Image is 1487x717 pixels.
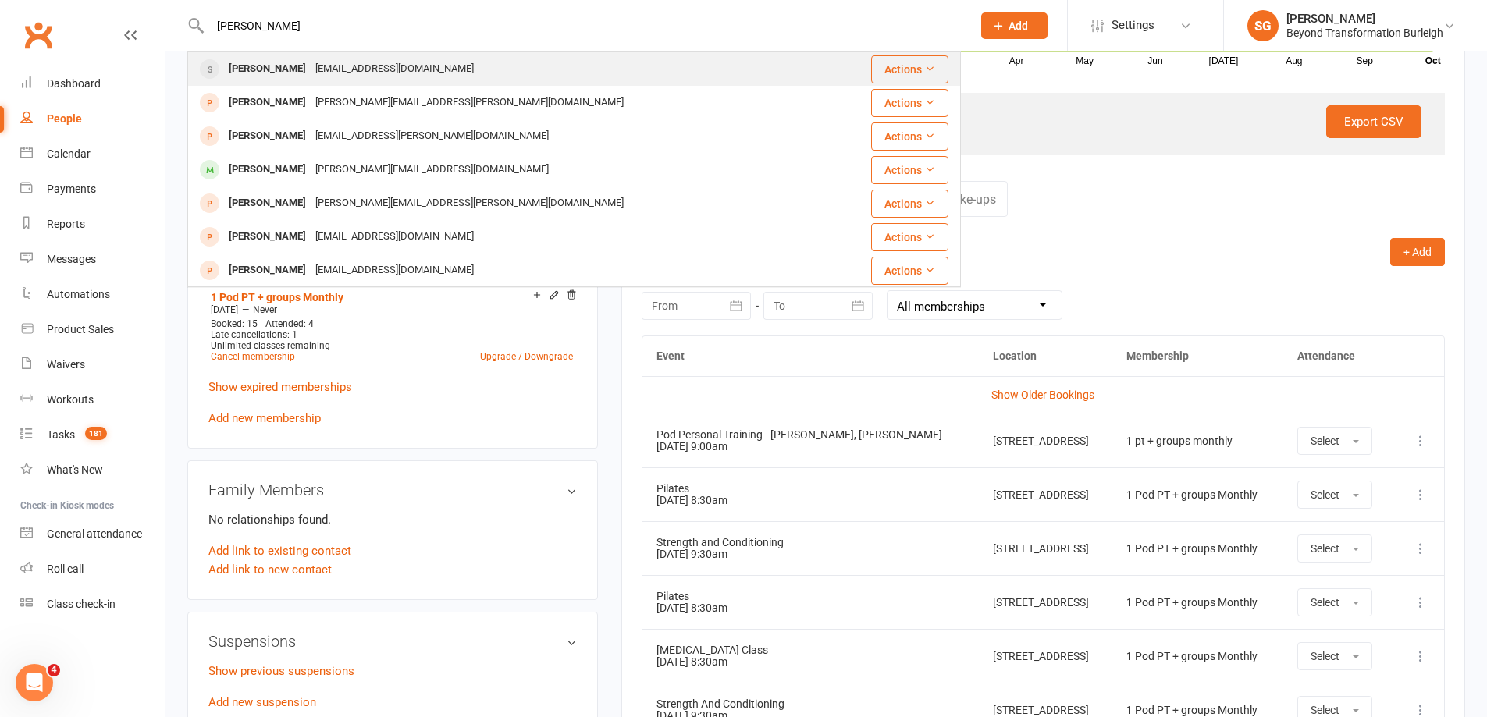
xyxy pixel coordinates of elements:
span: [DATE] [211,304,238,315]
span: 181 [85,427,107,440]
span: Booked: 15 [211,318,258,329]
span: Select [1311,596,1339,609]
div: 1 Pod PT + groups Monthly [1126,597,1269,609]
span: Select [1311,704,1339,716]
a: Messages [20,242,165,277]
span: Never [253,304,277,315]
span: Attended: 4 [265,318,314,329]
input: Search... [205,15,961,37]
a: Waivers [20,347,165,382]
span: Add [1009,20,1028,32]
div: Last seen: [665,124,1421,143]
th: Attendance [1283,336,1394,376]
div: [PERSON_NAME] [224,158,311,181]
div: Tasks [47,428,75,441]
div: Dashboard [47,77,101,90]
button: Select [1297,427,1372,455]
div: 1 Pod PT + groups Monthly [1126,651,1269,662]
button: Add [981,12,1048,39]
div: Workouts [47,393,94,406]
div: [PERSON_NAME] [224,125,311,147]
div: Roll call [47,563,84,575]
div: Product Sales [47,323,114,335]
p: No relationships found. [208,510,577,529]
div: [STREET_ADDRESS] [993,435,1098,447]
div: Waivers [47,358,85,371]
div: Strength and Conditioning [656,537,966,548]
div: Pilates [656,591,966,602]
div: Automations [47,288,110,300]
span: 4 [48,664,60,676]
a: Class kiosk mode [20,587,165,622]
button: Select [1297,534,1372,563]
h3: Suspensions [208,633,577,650]
a: Clubworx [19,16,58,55]
a: Dashboard [20,66,165,101]
a: Show Older Bookings [991,389,1094,401]
div: 1 Pod PT + groups Monthly [1126,705,1269,716]
button: Actions [871,156,948,184]
h3: Classes / Bookings [642,238,1445,262]
div: Reports [47,218,85,230]
a: Product Sales [20,312,165,347]
span: Select [1311,435,1339,447]
span: Select [1311,488,1339,501]
div: [EMAIL_ADDRESS][DOMAIN_NAME] [311,58,478,80]
button: Select [1297,642,1372,670]
a: Roll call [20,552,165,587]
div: [STREET_ADDRESS] [993,705,1098,716]
a: Upgrade / Downgrade [480,351,573,362]
div: Pod Personal Training - [PERSON_NAME], [PERSON_NAME] [656,429,966,441]
div: General attendance [47,527,142,540]
a: General attendance kiosk mode [20,516,165,552]
div: Late cancellations: 1 [211,329,573,340]
div: Beyond Transformation Burleigh [1286,26,1443,40]
a: 1 Pod PT + groups Monthly [211,291,343,303]
button: Actions [871,55,948,83]
a: Add new suspension [208,695,316,709]
td: [DATE] 9:00am [642,414,980,467]
a: Tasks 181 [20,417,165,453]
div: [PERSON_NAME] [224,58,311,80]
a: Show previous suspensions [208,664,354,678]
div: Messages [47,253,96,265]
iframe: Intercom live chat [16,664,53,701]
th: Location [979,336,1112,376]
div: [STREET_ADDRESS] [993,489,1098,501]
div: Total visits since joining: [665,105,1421,124]
div: — [207,303,577,316]
div: [PERSON_NAME][EMAIL_ADDRESS][PERSON_NAME][DOMAIN_NAME] [311,192,628,215]
div: SG [1247,10,1279,41]
div: Calendar [47,147,91,160]
div: [PERSON_NAME][EMAIL_ADDRESS][DOMAIN_NAME] [311,158,553,181]
div: 1 Pod PT + groups Monthly [1126,543,1269,555]
button: Select [1297,481,1372,509]
a: Workouts [20,382,165,417]
th: Event [642,336,980,376]
button: + Add [1390,238,1445,266]
button: Select [1297,588,1372,616]
div: [EMAIL_ADDRESS][DOMAIN_NAME] [311,259,478,282]
span: Select [1311,542,1339,555]
div: [PERSON_NAME] [1286,12,1443,26]
a: Add link to existing contact [208,541,351,560]
a: Reports [20,207,165,242]
div: [EMAIL_ADDRESS][PERSON_NAME][DOMAIN_NAME] [311,125,553,147]
div: People [47,112,82,125]
td: [DATE] 8:30am [642,467,980,521]
div: [PERSON_NAME] [224,225,311,248]
div: Strength And Conditioning [656,698,966,710]
a: Payments [20,172,165,207]
a: Make-ups [930,181,1008,217]
a: Calendar [20,137,165,172]
div: [EMAIL_ADDRESS][DOMAIN_NAME] [311,225,478,248]
div: [STREET_ADDRESS] [993,651,1098,662]
div: [MEDICAL_DATA] Class [656,644,966,656]
a: Cancel membership [211,351,295,362]
button: Actions [871,257,948,285]
div: [STREET_ADDRESS] [993,597,1098,609]
a: Add link to new contact [208,560,332,579]
div: Pilates [656,483,966,495]
td: [DATE] 8:30am [642,629,980,683]
div: 1 pt + groups monthly [1126,435,1269,447]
